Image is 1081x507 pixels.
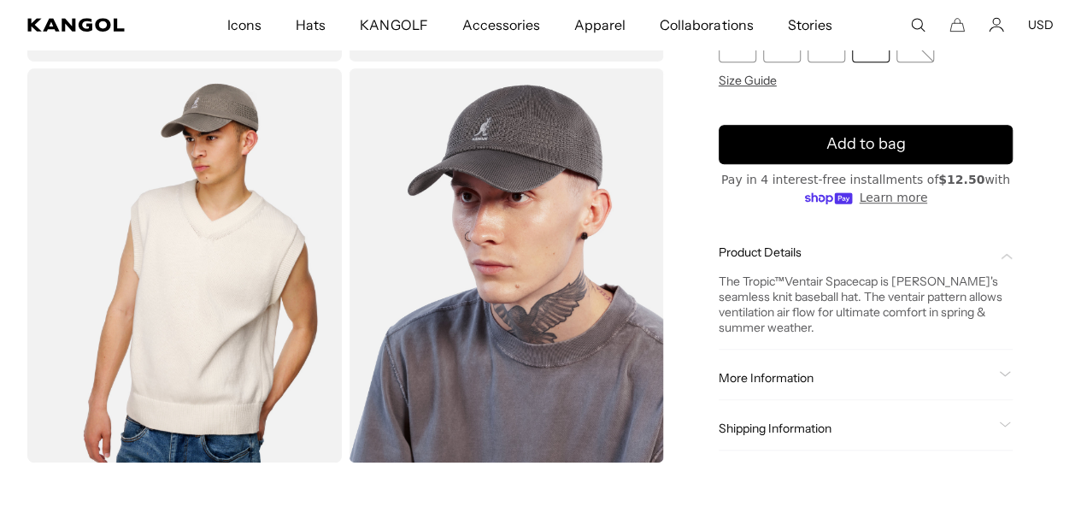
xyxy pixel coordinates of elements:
button: USD [1028,17,1054,32]
div: The Tropic Ventair Spacecap is [PERSON_NAME]'s seamless knit baseball hat. The ventair pattern al... [719,274,1013,335]
img: warm-grey [27,68,342,462]
img: charcoal [349,68,663,462]
a: Account [989,17,1004,32]
span: Add to bag [825,133,905,156]
span: More Information [719,370,992,386]
span: ™ [774,274,784,289]
span: Shipping Information [719,421,992,436]
button: Add to bag [719,125,1013,164]
span: Product Details [719,245,992,260]
summary: Search here [910,17,925,32]
button: Cart [949,17,965,32]
a: Kangol [27,18,150,32]
span: Size Guide [719,73,777,88]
